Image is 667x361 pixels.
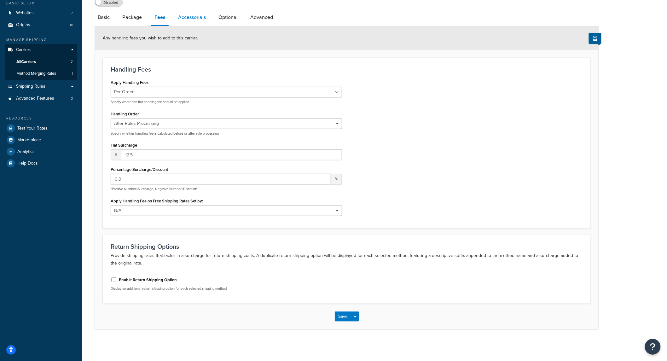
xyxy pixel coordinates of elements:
[70,22,73,28] span: 10
[71,96,73,101] span: 3
[215,10,241,25] a: Optional
[16,71,56,76] span: Method Merging Rules
[111,243,583,250] h3: Return Shipping Options
[151,10,169,26] a: Fees
[111,80,148,85] label: Apply Handling Fees
[16,10,34,16] span: Websites
[17,161,38,166] span: Help Docs
[111,286,342,291] p: Display an additional return shipping option for each selected shipping method.
[5,93,77,104] a: Advanced Features3
[5,158,77,169] a: Help Docs
[5,68,77,79] li: Method Merging Rules
[16,22,30,28] span: Origins
[111,199,203,203] label: Apply Handling Fee on Free Shipping Rates Set by:
[645,339,661,355] button: Open Resource Center
[16,47,32,53] span: Carriers
[71,10,73,16] span: 2
[111,143,137,148] label: Flat Surcharge
[5,68,77,79] a: Method Merging Rules1
[111,131,342,136] p: Specify whether handling fee is calculated before or after rule processing
[589,33,601,44] button: Show Help Docs
[16,59,36,65] span: All Carriers
[103,35,198,41] span: Any handling fees you wish to add to this carrier.
[95,10,113,25] a: Basic
[247,10,276,25] a: Advanced
[5,19,77,31] li: Origins
[5,146,77,157] a: Analytics
[5,7,77,19] a: Websites2
[5,134,77,146] a: Marketplace
[5,81,77,92] a: Shipping Rules
[111,252,583,267] p: Provide shipping rates that factor in a surcharge for return shipping costs. A duplicate return s...
[111,66,583,73] h3: Handling Fees
[16,96,54,101] span: Advanced Features
[175,10,209,25] a: Accessorials
[5,116,77,121] div: Resources
[5,123,77,134] a: Test Your Rates
[17,126,48,131] span: Test Your Rates
[17,137,41,143] span: Marketplace
[111,112,139,116] label: Handling Order
[111,187,342,191] p: *Positive Number=Surcharge, Negative Number=Discount*
[17,149,35,154] span: Analytics
[111,100,342,104] p: Specify where the flat handling fee should be applied
[331,174,342,184] span: %
[5,7,77,19] li: Websites
[5,37,77,43] div: Manage Shipping
[335,312,352,322] button: Save
[5,19,77,31] a: Origins10
[5,44,77,80] li: Carriers
[72,71,73,76] span: 1
[5,44,77,56] a: Carriers
[111,167,168,172] label: Percentage Surcharge/Discount
[5,1,77,6] div: Basic Setup
[71,59,73,65] span: 7
[5,93,77,104] li: Advanced Features
[111,149,121,160] span: $
[119,277,177,283] label: Enable Return Shipping Option
[119,10,145,25] a: Package
[16,84,45,89] span: Shipping Rules
[5,56,77,68] a: AllCarriers7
